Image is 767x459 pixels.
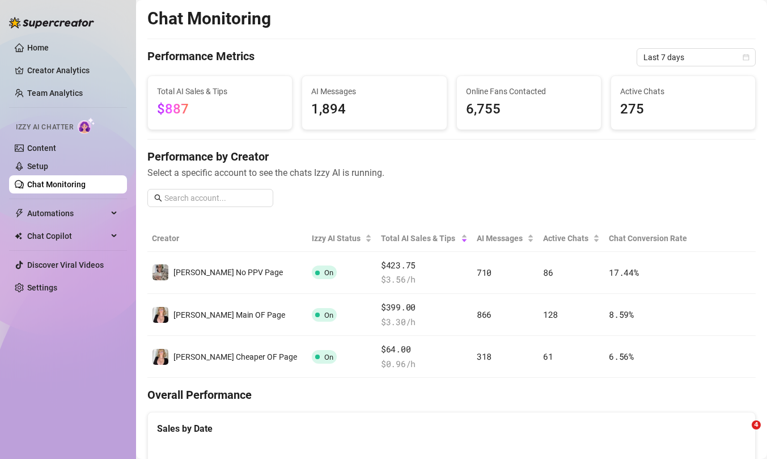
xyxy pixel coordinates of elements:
th: Creator [147,225,307,252]
span: On [324,311,333,319]
th: Chat Conversion Rate [604,225,695,252]
span: 61 [543,351,553,362]
span: Chat Copilot [27,227,108,245]
img: Lilly's No PPV Page [152,264,168,280]
span: Select a specific account to see the chats Izzy AI is running. [147,166,756,180]
h4: Overall Performance [147,387,756,403]
span: Last 7 days [643,49,749,66]
input: Search account... [164,192,266,204]
div: Sales by Date [157,422,746,436]
span: [PERSON_NAME] Cheaper OF Page [173,352,297,361]
span: 8.59 % [609,309,634,320]
span: 318 [477,351,491,362]
span: [PERSON_NAME] Main OF Page [173,310,285,319]
span: 866 [477,309,491,320]
span: 275 [620,99,746,120]
img: AI Chatter [78,117,95,134]
a: Content [27,144,56,153]
th: AI Messages [472,225,539,252]
span: thunderbolt [15,209,24,218]
span: 710 [477,267,491,278]
a: Setup [27,162,48,171]
span: AI Messages [311,85,437,98]
img: Lilly's Main OF Page [152,307,168,323]
a: Settings [27,283,57,292]
span: 4 [752,420,761,429]
span: Active Chats [620,85,746,98]
h2: Chat Monitoring [147,8,271,30]
span: $399.00 [381,301,468,314]
span: Active Chats [543,232,591,245]
span: 128 [543,309,558,320]
span: Izzy AI Chatter [16,122,73,133]
span: $ 3.30 /h [381,315,468,329]
span: Automations [27,204,108,222]
img: Lilly's Cheaper OF Page [152,349,168,365]
span: Total AI Sales & Tips [381,232,459,245]
span: AI Messages [477,232,525,245]
span: $423.75 [381,259,468,272]
span: 1,894 [311,99,437,120]
span: 6.56 % [609,351,634,362]
th: Izzy AI Status [307,225,376,252]
span: Total AI Sales & Tips [157,85,283,98]
img: Chat Copilot [15,232,22,240]
iframe: Intercom live chat [728,420,756,448]
span: 86 [543,267,553,278]
span: 17.44 % [609,267,638,278]
a: Discover Viral Videos [27,260,104,269]
span: search [154,194,162,202]
span: On [324,353,333,361]
span: 6,755 [466,99,592,120]
span: $ 3.56 /h [381,273,468,287]
a: Team Analytics [27,89,83,98]
span: Izzy AI Status [312,232,363,245]
a: Creator Analytics [27,61,118,79]
span: calendar [743,54,749,61]
span: $887 [157,101,189,117]
span: Online Fans Contacted [466,85,592,98]
img: logo-BBDzfeDw.svg [9,17,94,28]
th: Total AI Sales & Tips [376,225,472,252]
a: Chat Monitoring [27,180,86,189]
span: On [324,268,333,277]
span: [PERSON_NAME] No PPV Page [173,268,283,277]
h4: Performance Metrics [147,48,255,66]
span: $64.00 [381,343,468,356]
h4: Performance by Creator [147,149,756,165]
th: Active Chats [539,225,604,252]
span: $ 0.96 /h [381,357,468,371]
a: Home [27,43,49,52]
